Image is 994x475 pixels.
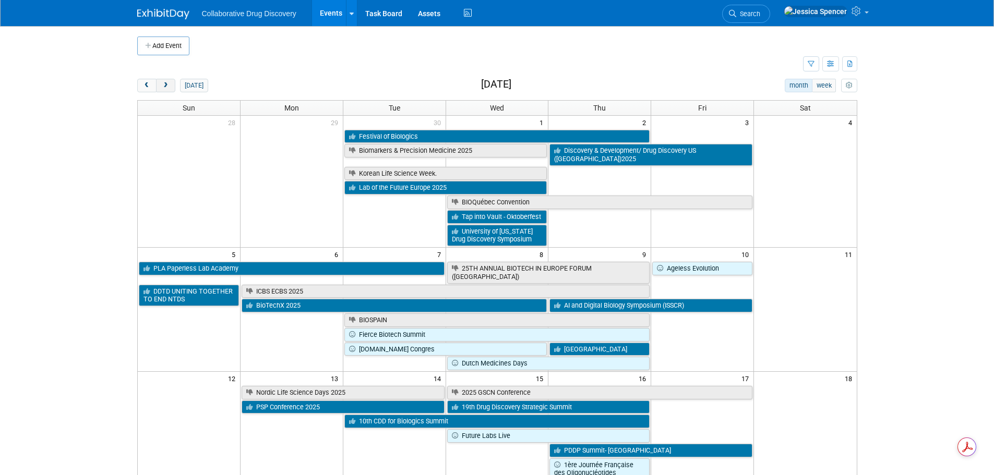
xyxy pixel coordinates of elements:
span: 2 [641,116,651,129]
a: BioTechX 2025 [242,299,547,312]
span: 1 [538,116,548,129]
a: 2025 GSCN Conference [447,386,753,399]
span: 11 [844,248,857,261]
span: 10 [740,248,753,261]
span: Sat [800,104,811,112]
a: Lab of the Future Europe 2025 [344,181,547,194]
button: Add Event [137,36,189,55]
a: BIOSPAIN [344,313,650,327]
button: week [812,79,836,92]
a: Korean Life Science Week. [344,167,547,180]
span: Tue [389,104,400,112]
h2: [DATE] [481,79,511,90]
a: Search [722,5,770,23]
a: Future Labs Live [447,429,650,443]
span: 8 [538,248,548,261]
span: 12 [227,372,240,385]
a: [DOMAIN_NAME] Congres [344,343,547,356]
button: next [156,79,175,92]
span: 7 [436,248,446,261]
span: Wed [490,104,504,112]
span: Collaborative Drug Discovery [202,9,296,18]
a: [GEOGRAPHIC_DATA] [549,343,650,356]
span: 18 [844,372,857,385]
span: 9 [641,248,651,261]
span: Fri [698,104,706,112]
span: 5 [231,248,240,261]
button: prev [137,79,157,92]
span: Search [736,10,760,18]
a: Biomarkers & Precision Medicine 2025 [344,144,547,157]
a: Tap into Vault - Oktoberfest [447,210,547,224]
a: 25TH ANNUAL BIOTECH IN EUROPE FORUM ([GEOGRAPHIC_DATA]) [447,262,650,283]
span: 13 [330,372,343,385]
a: DDTD UNITING TOGETHER TO END NTDS [139,285,239,306]
span: 6 [333,248,343,261]
span: 17 [740,372,753,385]
a: Fierce Biotech Summit [344,328,650,342]
a: Discovery & Development/ Drug Discovery US ([GEOGRAPHIC_DATA])2025 [549,144,752,165]
span: 15 [535,372,548,385]
span: Thu [593,104,606,112]
a: 10th CDD for Biologics Summit [344,415,650,428]
a: AI and Digital Biology Symposium (ISSCR) [549,299,752,312]
span: 14 [433,372,446,385]
a: Dutch Medicines Days [447,357,650,370]
a: Festival of Biologics [344,130,650,143]
a: PDDP Summit- [GEOGRAPHIC_DATA] [549,444,752,457]
button: month [785,79,812,92]
button: myCustomButton [841,79,857,92]
a: Nordic Life Science Days 2025 [242,386,445,399]
img: Jessica Spencer [784,6,847,17]
span: 4 [847,116,857,129]
button: [DATE] [180,79,208,92]
a: Ageless Evolution [652,262,752,275]
a: University of [US_STATE] Drug Discovery Symposium [447,225,547,246]
span: Mon [284,104,299,112]
span: 28 [227,116,240,129]
span: 3 [744,116,753,129]
a: PLA Paperless Lab Academy [139,262,445,275]
span: 29 [330,116,343,129]
a: BIOQuébec Convention [447,196,753,209]
img: ExhibitDay [137,9,189,19]
span: 30 [433,116,446,129]
span: Sun [183,104,195,112]
a: ICBS ECBS 2025 [242,285,650,298]
i: Personalize Calendar [846,82,853,89]
a: PSP Conference 2025 [242,400,445,414]
a: 19th Drug Discovery Strategic Summit [447,400,650,414]
span: 16 [638,372,651,385]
